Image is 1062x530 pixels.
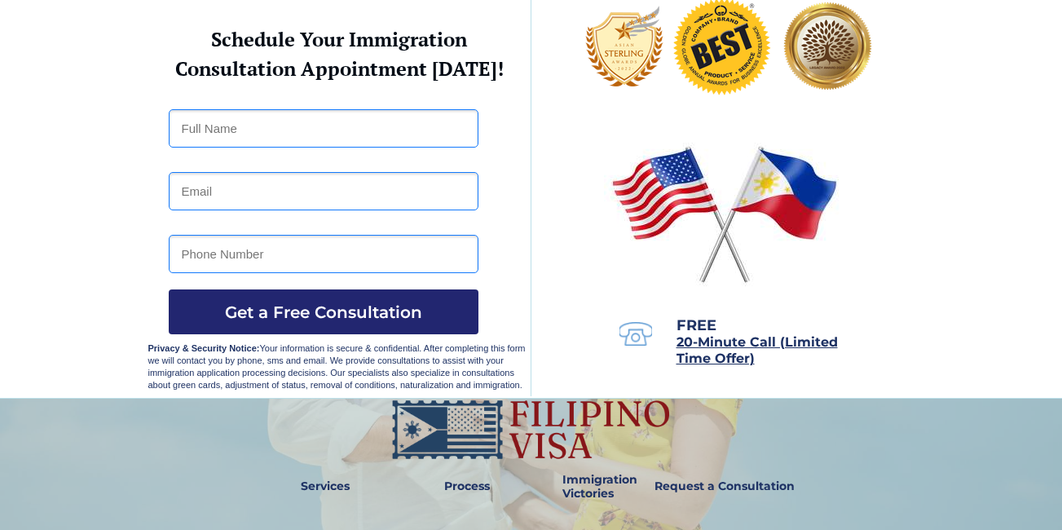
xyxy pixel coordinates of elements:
strong: Schedule Your Immigration [211,26,467,52]
span: FREE [676,316,716,334]
strong: Consultation Appointment [DATE]! [175,55,504,82]
a: Services [290,468,361,506]
strong: Process [444,479,490,493]
a: Process [436,468,498,506]
input: Phone Number [169,235,478,273]
span: 20-Minute Call (Limited Time Offer) [676,334,838,366]
span: Your information is secure & confidential. After completing this form we will contact you by phon... [148,343,526,390]
a: 20-Minute Call (Limited Time Offer) [676,336,838,365]
a: Immigration Victories [556,468,610,506]
input: Email [169,172,478,210]
strong: Immigration Victories [562,472,637,501]
strong: Privacy & Security Notice: [148,343,260,353]
strong: Request a Consultation [654,479,795,493]
span: Get a Free Consultation [169,303,478,322]
button: Get a Free Consultation [169,289,478,334]
a: Request a Consultation [647,468,802,506]
input: Full Name [169,109,478,148]
strong: Services [301,479,350,493]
